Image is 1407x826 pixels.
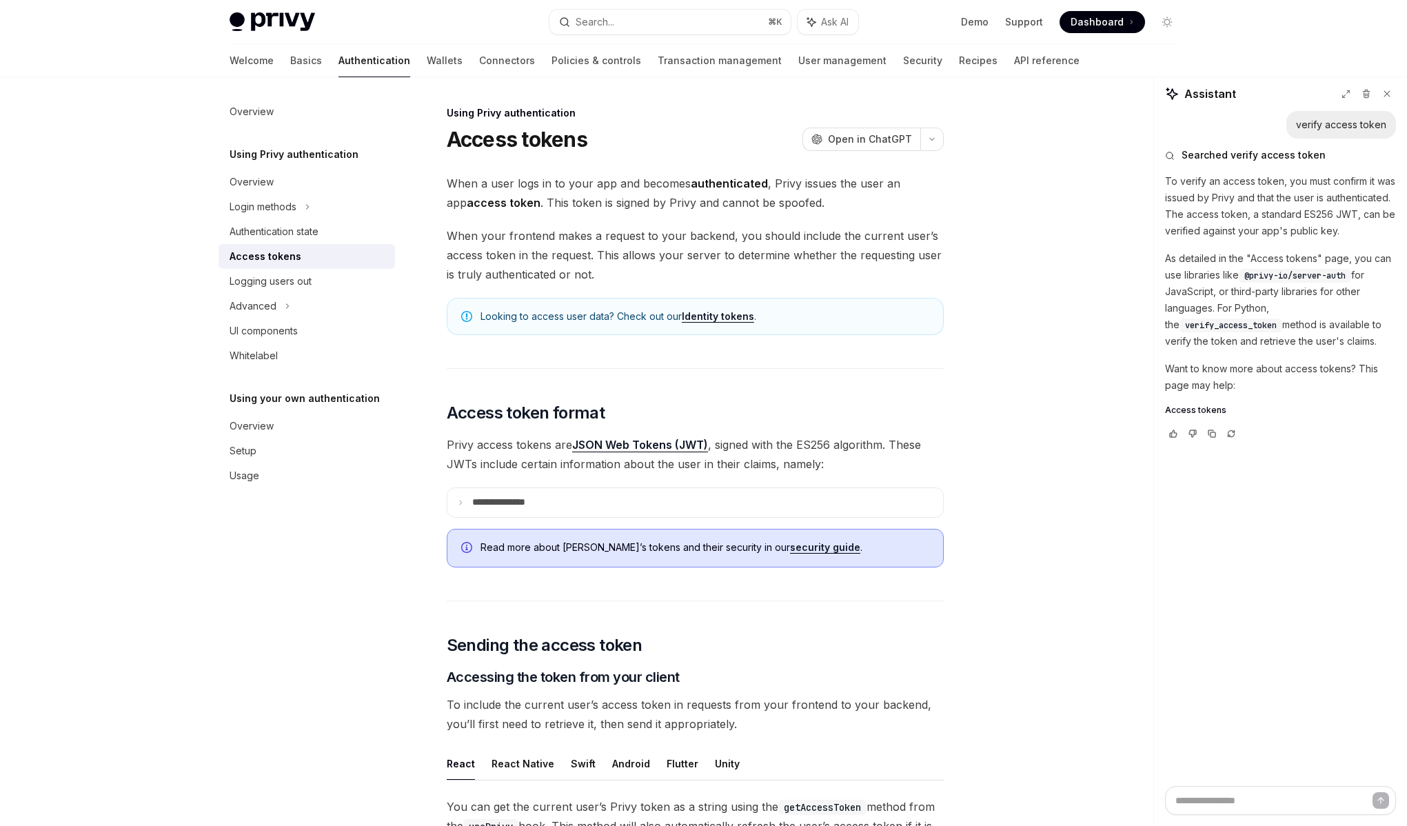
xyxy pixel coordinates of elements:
[1373,792,1389,809] button: Send message
[572,438,708,452] a: JSON Web Tokens (JWT)
[230,174,274,190] div: Overview
[612,747,650,780] button: Android
[480,541,929,554] span: Read more about [PERSON_NAME]’s tokens and their security in our .
[219,269,395,294] a: Logging users out
[230,298,276,314] div: Advanced
[821,15,849,29] span: Ask AI
[447,106,944,120] div: Using Privy authentication
[549,10,791,34] button: Search...⌘K
[219,99,395,124] a: Overview
[903,44,942,77] a: Security
[230,443,256,459] div: Setup
[480,310,929,323] span: Looking to access user data? Check out our .
[691,177,768,190] strong: authenticated
[447,127,587,152] h1: Access tokens
[219,170,395,194] a: Overview
[461,311,472,322] svg: Note
[959,44,998,77] a: Recipes
[1182,148,1326,162] span: Searched verify access token
[1165,250,1396,350] p: As detailed in the "Access tokens" page, you can use libraries like for JavaScript, or third-part...
[667,747,698,780] button: Flutter
[1244,270,1346,281] span: @privy-io/server-auth
[1184,85,1236,102] span: Assistant
[219,414,395,439] a: Overview
[230,323,298,339] div: UI components
[467,196,540,210] strong: access token
[492,747,554,780] button: React Native
[427,44,463,77] a: Wallets
[447,174,944,212] span: When a user logs in to your app and becomes , Privy issues the user an app . This token is signed...
[961,15,989,29] a: Demo
[447,435,944,474] span: Privy access tokens are , signed with the ES256 algorithm. These JWTs include certain information...
[230,199,296,215] div: Login methods
[790,541,860,554] a: security guide
[1071,15,1124,29] span: Dashboard
[1296,118,1386,132] div: verify access token
[461,542,475,556] svg: Info
[230,273,312,290] div: Logging users out
[1014,44,1080,77] a: API reference
[447,667,680,687] span: Accessing the token from your client
[798,10,858,34] button: Ask AI
[1165,405,1396,416] a: Access tokens
[802,128,920,151] button: Open in ChatGPT
[1165,361,1396,394] p: Want to know more about access tokens? This page may help:
[219,319,395,343] a: UI components
[447,226,944,284] span: When your frontend makes a request to your backend, you should include the current user’s access ...
[230,390,380,407] h5: Using your own authentication
[1185,320,1277,331] span: verify_access_token
[778,800,867,815] code: getAccessToken
[230,103,274,120] div: Overview
[447,695,944,734] span: To include the current user’s access token in requests from your frontend to your backend, you’ll...
[1165,148,1396,162] button: Searched verify access token
[798,44,887,77] a: User management
[219,463,395,488] a: Usage
[479,44,535,77] a: Connectors
[219,244,395,269] a: Access tokens
[571,747,596,780] button: Swift
[338,44,410,77] a: Authentication
[715,747,740,780] button: Unity
[658,44,782,77] a: Transaction management
[290,44,322,77] a: Basics
[230,12,315,32] img: light logo
[219,343,395,368] a: Whitelabel
[219,439,395,463] a: Setup
[1005,15,1043,29] a: Support
[230,467,259,484] div: Usage
[219,219,395,244] a: Authentication state
[1165,173,1396,239] p: To verify an access token, you must confirm it was issued by Privy and that the user is authentic...
[447,402,605,424] span: Access token format
[447,634,642,656] span: Sending the access token
[828,132,912,146] span: Open in ChatGPT
[230,418,274,434] div: Overview
[230,223,318,240] div: Authentication state
[1156,11,1178,33] button: Toggle dark mode
[230,44,274,77] a: Welcome
[768,17,782,28] span: ⌘ K
[1060,11,1145,33] a: Dashboard
[1165,405,1226,416] span: Access tokens
[447,747,475,780] button: React
[551,44,641,77] a: Policies & controls
[576,14,614,30] div: Search...
[682,310,754,323] a: Identity tokens
[230,248,301,265] div: Access tokens
[230,146,358,163] h5: Using Privy authentication
[230,347,278,364] div: Whitelabel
